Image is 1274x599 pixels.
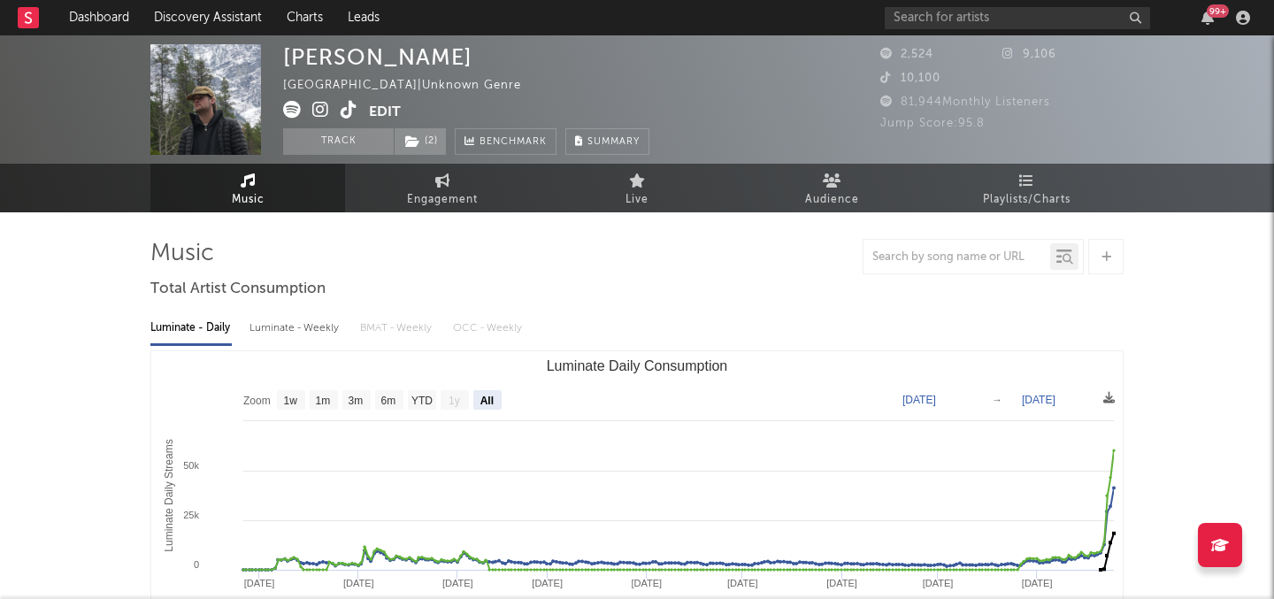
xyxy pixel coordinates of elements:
div: 99 + [1207,4,1229,18]
div: [GEOGRAPHIC_DATA] | Unknown Genre [283,75,541,96]
text: [DATE] [727,578,758,588]
text: Luminate Daily Consumption [547,358,728,373]
button: Summary [565,128,649,155]
span: Summary [587,137,640,147]
a: Playlists/Charts [929,164,1124,212]
text: 50k [183,460,199,471]
text: → [992,394,1002,406]
text: 1w [284,395,298,407]
span: Benchmark [480,132,547,153]
text: [DATE] [244,578,275,588]
a: Engagement [345,164,540,212]
span: Music [232,189,265,211]
span: 2,524 [880,49,933,60]
text: [DATE] [532,578,563,588]
a: Benchmark [455,128,556,155]
span: ( 2 ) [394,128,447,155]
text: 25k [183,510,199,520]
button: (2) [395,128,446,155]
span: 10,100 [880,73,940,84]
text: 0 [194,559,199,570]
text: All [480,395,494,407]
a: Audience [734,164,929,212]
div: [PERSON_NAME] [283,44,472,70]
text: [DATE] [1022,394,1055,406]
button: Track [283,128,394,155]
span: Jump Score: 95.8 [880,118,985,129]
a: Music [150,164,345,212]
text: Luminate Daily Streams [163,439,175,551]
span: Playlists/Charts [983,189,1071,211]
input: Search by song name or URL [863,250,1050,265]
span: Live [625,189,649,211]
button: 99+ [1201,11,1214,25]
span: Engagement [407,189,478,211]
span: 9,106 [1002,49,1056,60]
span: Total Artist Consumption [150,279,326,300]
span: Audience [805,189,859,211]
text: 6m [381,395,396,407]
text: [DATE] [1022,578,1053,588]
text: 1y [449,395,460,407]
div: Luminate - Daily [150,313,232,343]
text: [DATE] [632,578,663,588]
text: [DATE] [343,578,374,588]
span: 81,944 Monthly Listeners [880,96,1050,108]
text: [DATE] [923,578,954,588]
button: Edit [369,101,401,123]
text: [DATE] [902,394,936,406]
a: Live [540,164,734,212]
text: 3m [349,395,364,407]
div: Luminate - Weekly [249,313,342,343]
text: 1m [316,395,331,407]
text: Zoom [243,395,271,407]
text: [DATE] [826,578,857,588]
input: Search for artists [885,7,1150,29]
text: YTD [411,395,433,407]
text: [DATE] [442,578,473,588]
